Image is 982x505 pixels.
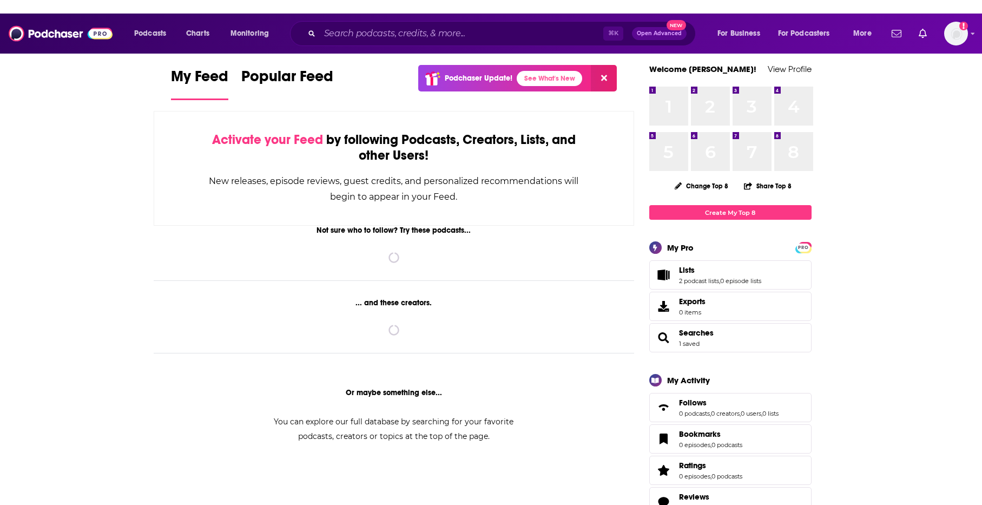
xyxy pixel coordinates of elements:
[959,22,968,30] svg: Email not verified
[649,205,812,220] a: Create My Top 8
[649,393,812,422] span: Follows
[667,20,686,30] span: New
[653,330,675,345] a: Searches
[241,67,333,92] span: Popular Feed
[637,31,682,36] span: Open Advanced
[846,25,885,42] button: open menu
[679,410,710,417] a: 0 podcasts
[778,26,830,41] span: For Podcasters
[887,24,906,43] a: Show notifications dropdown
[445,74,512,83] p: Podchaser Update!
[186,26,209,41] span: Charts
[768,64,812,74] a: View Profile
[603,27,623,41] span: ⌘ K
[743,175,792,196] button: Share Top 8
[179,25,216,42] a: Charts
[679,461,742,470] a: Ratings
[944,22,968,45] img: User Profile
[679,492,742,502] a: Reviews
[134,26,166,41] span: Podcasts
[212,132,323,148] span: Activate your Feed
[679,461,706,470] span: Ratings
[771,25,846,42] button: open menu
[649,292,812,321] a: Exports
[679,277,719,285] a: 2 podcast lists
[679,297,706,306] span: Exports
[154,388,635,397] div: Or maybe something else...
[719,277,720,285] span: ,
[667,375,710,385] div: My Activity
[720,277,761,285] a: 0 episode lists
[711,441,742,449] a: 0 podcasts
[230,26,269,41] span: Monitoring
[679,398,707,408] span: Follows
[261,415,527,444] div: You can explore our full database by searching for your favorite podcasts, creators or topics at ...
[653,267,675,283] a: Lists
[762,410,779,417] a: 0 lists
[679,328,714,338] a: Searches
[710,441,711,449] span: ,
[914,24,931,43] a: Show notifications dropdown
[653,400,675,415] a: Follows
[679,492,709,502] span: Reviews
[679,340,700,347] a: 1 saved
[944,22,968,45] span: Logged in as celadonmarketing
[127,25,180,42] button: open menu
[679,265,695,275] span: Lists
[797,243,810,251] a: PRO
[517,71,582,86] a: See What's New
[679,265,761,275] a: Lists
[679,309,706,316] span: 0 items
[649,424,812,454] span: Bookmarks
[241,67,333,100] a: Popular Feed
[711,473,742,480] a: 0 podcasts
[710,25,774,42] button: open menu
[761,410,762,417] span: ,
[632,27,687,40] button: Open AdvancedNew
[649,323,812,352] span: Searches
[668,179,735,193] button: Change Top 8
[653,431,675,447] a: Bookmarks
[649,260,812,290] span: Lists
[679,441,710,449] a: 0 episodes
[649,64,756,74] a: Welcome [PERSON_NAME]!
[154,226,635,235] div: Not sure who to follow? Try these podcasts...
[171,67,228,100] a: My Feed
[679,429,721,439] span: Bookmarks
[679,429,742,439] a: Bookmarks
[944,22,968,45] button: Show profile menu
[710,410,711,417] span: ,
[171,67,228,92] span: My Feed
[320,25,603,42] input: Search podcasts, credits, & more...
[741,410,761,417] a: 0 users
[667,242,694,253] div: My Pro
[649,456,812,485] span: Ratings
[853,26,872,41] span: More
[797,244,810,252] span: PRO
[653,463,675,478] a: Ratings
[679,473,710,480] a: 0 episodes
[740,410,741,417] span: ,
[717,26,760,41] span: For Business
[9,23,113,44] img: Podchaser - Follow, Share and Rate Podcasts
[208,132,580,163] div: by following Podcasts, Creators, Lists, and other Users!
[208,173,580,205] div: New releases, episode reviews, guest credits, and personalized recommendations will begin to appe...
[300,21,706,46] div: Search podcasts, credits, & more...
[710,473,711,480] span: ,
[223,25,283,42] button: open menu
[679,398,779,408] a: Follows
[154,298,635,307] div: ... and these creators.
[711,410,740,417] a: 0 creators
[653,299,675,314] span: Exports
